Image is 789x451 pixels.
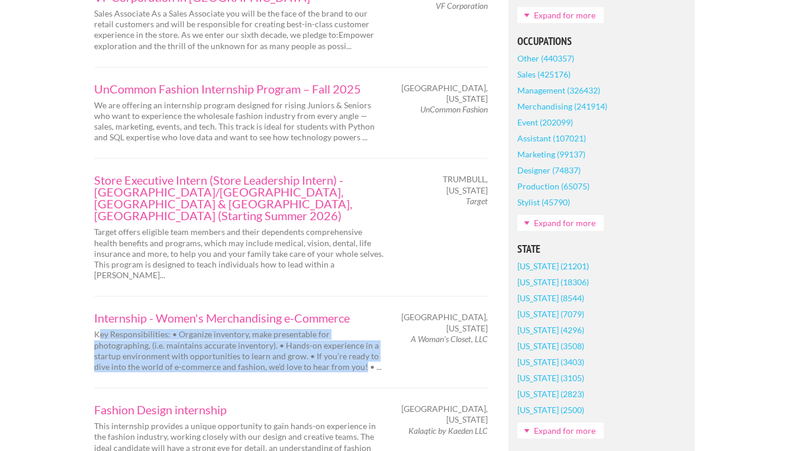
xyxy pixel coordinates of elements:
[517,178,590,194] a: Production (65075)
[405,174,488,195] span: Trumbull, [US_STATE]
[401,312,488,333] span: [GEOGRAPHIC_DATA], [US_STATE]
[420,104,488,114] em: UnCommon Fashion
[517,130,586,146] a: Assistant (107021)
[517,386,584,402] a: [US_STATE] (2823)
[517,146,585,162] a: Marketing (99137)
[517,244,686,255] h5: State
[436,1,488,11] em: VF Corporation
[517,98,607,114] a: Merchandising (241914)
[517,290,584,306] a: [US_STATE] (8544)
[517,50,574,66] a: Other (440357)
[517,338,584,354] a: [US_STATE] (3508)
[517,114,573,130] a: Event (202099)
[94,404,384,415] a: Fashion Design internship
[94,227,384,281] p: Target offers eligible team members and their dependents comprehensive health benefits and progra...
[517,66,571,82] a: Sales (425176)
[517,215,604,231] a: Expand for more
[517,258,589,274] a: [US_STATE] (21201)
[517,423,604,439] a: Expand for more
[94,100,384,143] p: We are offering an internship program designed for rising Juniors & Seniors who want to experienc...
[517,274,589,290] a: [US_STATE] (18306)
[94,312,384,324] a: Internship - Women's Merchandising e-Commerce
[408,426,488,436] em: Kalaqtic by Kaeden LLC
[517,354,584,370] a: [US_STATE] (3403)
[517,7,604,23] a: Expand for more
[466,196,488,206] em: Target
[517,370,584,386] a: [US_STATE] (3105)
[401,83,488,104] span: [GEOGRAPHIC_DATA], [US_STATE]
[517,36,686,47] h5: Occupations
[94,8,384,51] p: Sales Associate As a Sales Associate you will be the face of the brand to our retail customers an...
[411,334,488,344] em: A Woman's Closet, LLC
[517,306,584,322] a: [US_STATE] (7079)
[94,83,384,95] a: UnCommon Fashion Internship Program – Fall 2025
[517,402,584,418] a: [US_STATE] (2500)
[517,322,584,338] a: [US_STATE] (4296)
[517,82,600,98] a: Management (326432)
[517,162,581,178] a: Designer (74837)
[517,194,570,210] a: Stylist (45790)
[94,174,384,221] a: Store Executive Intern (Store Leadership Intern) - [GEOGRAPHIC_DATA]/[GEOGRAPHIC_DATA], [GEOGRAPH...
[401,404,488,425] span: [GEOGRAPHIC_DATA], [US_STATE]
[94,329,384,372] p: Key Responsibilities: • Organize inventory, make presentable for photographing, (i.e. maintains a...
